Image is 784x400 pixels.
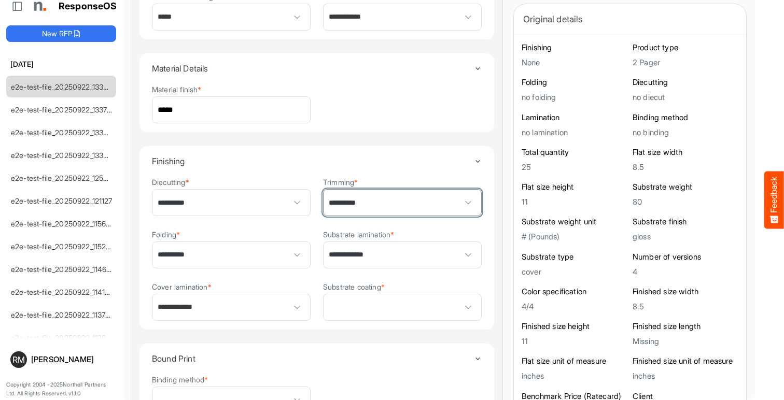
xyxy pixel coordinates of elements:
[522,42,627,53] h6: Finishing
[522,287,627,297] h6: Color specification
[6,380,116,398] p: Copyright 2004 - 2025 Northell Partners Ltd. All Rights Reserved. v 1.1.0
[633,217,738,227] h6: Substrate finish
[522,217,627,227] h6: Substrate weight unit
[152,64,474,73] h4: Material Details
[522,58,627,67] h5: None
[323,283,385,291] label: Substrate coating
[633,356,738,366] h6: Finished size unit of measure
[11,174,117,182] a: e2e-test-file_20250922_125530
[522,372,627,380] h5: inches
[522,112,627,123] h6: Lamination
[522,128,627,137] h5: no lamination
[633,112,738,123] h6: Binding method
[152,231,180,238] label: Folding
[522,147,627,158] h6: Total quantity
[11,265,115,274] a: e2e-test-file_20250922_114626
[633,337,738,346] h5: Missing
[764,172,784,229] button: Feedback
[522,302,627,311] h5: 4/4
[152,376,208,383] label: Binding method
[11,196,113,205] a: e2e-test-file_20250922_121127
[522,356,627,366] h6: Flat size unit of measure
[12,355,25,364] span: RM
[522,321,627,332] h6: Finished size height
[522,337,627,346] h5: 11
[522,232,627,241] h5: # (Pounds)
[633,232,738,241] h5: gloss
[633,93,738,102] h5: no diecut
[323,231,394,238] label: Substrate lamination
[152,85,202,93] label: Material finish
[633,163,738,172] h5: 8.5
[522,163,627,172] h5: 25
[31,355,112,363] div: [PERSON_NAME]
[11,128,117,137] a: e2e-test-file_20250922_133449
[59,1,117,12] h1: ResponseOS
[522,77,627,88] h6: Folding
[522,182,627,192] h6: Flat size height
[11,242,113,251] a: e2e-test-file_20250922_115221
[633,58,738,67] h5: 2 Pager
[152,146,482,176] summary: Toggle content
[523,12,737,26] div: Original details
[152,156,474,166] h4: Finishing
[633,252,738,262] h6: Number of versions
[633,147,738,158] h6: Flat size width
[633,372,738,380] h5: inches
[522,267,627,276] h5: cover
[6,59,116,70] h6: [DATE]
[11,105,116,114] a: e2e-test-file_20250922_133735
[6,25,116,42] button: New RFP
[633,321,738,332] h6: Finished size length
[633,182,738,192] h6: Substrate weight
[323,178,358,186] label: Trimming
[633,267,738,276] h5: 4
[633,77,738,88] h6: Diecutting
[152,344,482,374] summary: Toggle content
[11,219,113,228] a: e2e-test-file_20250922_115612
[633,287,738,297] h6: Finished size width
[522,252,627,262] h6: Substrate type
[152,354,474,363] h4: Bound Print
[633,42,738,53] h6: Product type
[11,82,117,91] a: e2e-test-file_20250922_133845
[633,128,738,137] h5: no binding
[11,310,115,319] a: e2e-test-file_20250922_113700
[11,151,115,160] a: e2e-test-file_20250922_133214
[633,302,738,311] h5: 8.5
[152,178,189,186] label: Diecutting
[633,197,738,206] h5: 80
[152,283,212,291] label: Cover lamination
[522,197,627,206] h5: 11
[11,288,114,296] a: e2e-test-file_20250922_114138
[152,53,482,83] summary: Toggle content
[522,93,627,102] h5: no folding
